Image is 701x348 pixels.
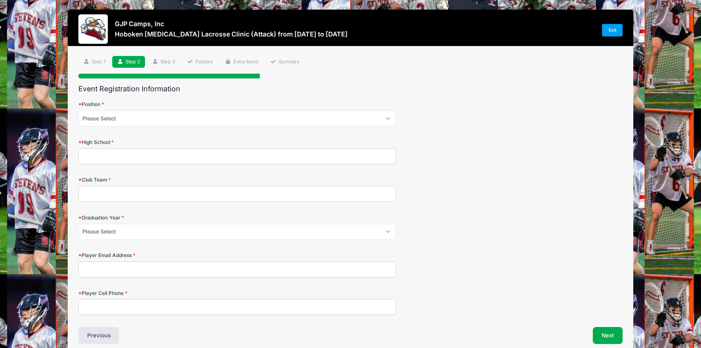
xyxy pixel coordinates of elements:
a: Step 3 [147,56,180,68]
label: Position [78,101,260,108]
a: Step 2 [112,56,145,68]
h3: GJP Camps, Inc [115,20,348,28]
a: Exit [602,24,623,36]
label: Graduation Year [78,214,260,221]
label: Player Cell Phone [78,289,260,297]
a: Step 1 [78,56,110,68]
label: High School [78,138,260,146]
button: Previous [78,327,120,344]
label: Club Team [78,176,260,183]
h2: Event Registration Information [78,85,623,93]
label: Player Email Address [78,252,260,259]
a: Summary [265,56,304,68]
a: Extra Items [220,56,263,68]
h3: Hoboken [MEDICAL_DATA] Lacrosse Clinic (Attack) from [DATE] to [DATE] [115,30,348,38]
a: Policies [183,56,218,68]
button: Next [593,327,623,344]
